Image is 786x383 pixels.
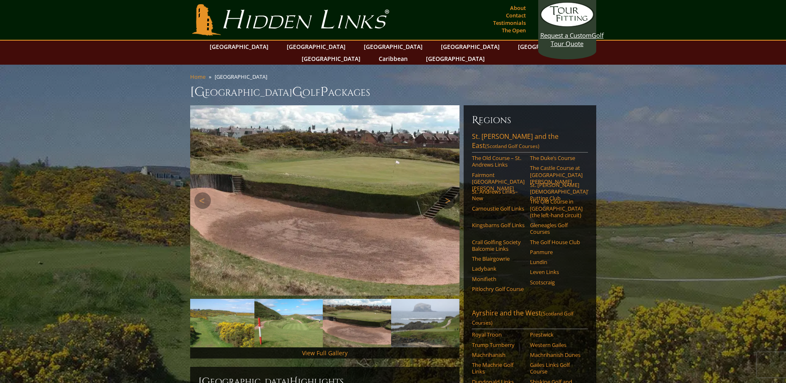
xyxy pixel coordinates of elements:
a: Monifieth [472,276,525,282]
span: P [320,84,328,100]
a: The Old Course – St. Andrews Links [472,155,525,168]
a: The Machrie Golf Links [472,361,525,375]
a: The Open [500,24,528,36]
a: Leven Links [530,269,583,275]
a: Ayrshire and the West(Scotland Golf Courses) [472,308,588,329]
a: Caribbean [375,53,412,65]
a: St. Andrews Links–New [472,188,525,202]
a: Machrihanish Dunes [530,351,583,358]
a: St. [PERSON_NAME] and the East(Scotland Golf Courses) [472,132,588,153]
a: Home [190,73,206,80]
a: Request a CustomGolf Tour Quote [540,2,594,48]
a: Carnoustie Golf Links [472,205,525,212]
a: Testimonials [491,17,528,29]
a: The Blairgowrie [472,255,525,262]
span: (Scotland Golf Courses) [485,143,539,150]
a: [GEOGRAPHIC_DATA] [297,53,365,65]
a: [GEOGRAPHIC_DATA] [283,41,350,53]
a: View Full Gallery [302,349,348,357]
a: St. [PERSON_NAME] [DEMOGRAPHIC_DATA]’ Putting Club [530,182,583,202]
a: Contact [504,10,528,21]
a: Western Gailes [530,342,583,348]
a: About [508,2,528,14]
a: Ladybank [472,265,525,272]
a: The Castle Course at [GEOGRAPHIC_DATA][PERSON_NAME] [530,165,583,185]
a: Prestwick [530,331,583,338]
a: [GEOGRAPHIC_DATA] [360,41,427,53]
a: Pitlochry Golf Course [472,286,525,292]
a: Fairmont [GEOGRAPHIC_DATA][PERSON_NAME] [472,172,525,192]
a: The Duke’s Course [530,155,583,161]
a: Lundin [530,259,583,265]
li: [GEOGRAPHIC_DATA] [215,73,271,80]
h1: [GEOGRAPHIC_DATA] olf ackages [190,84,596,100]
a: Gailes Links Golf Course [530,361,583,375]
a: Gleneagles Golf Courses [530,222,583,235]
a: The Old Course in [GEOGRAPHIC_DATA] (the left-hand circuit) [530,198,583,218]
span: G [292,84,302,100]
a: [GEOGRAPHIC_DATA] [437,41,504,53]
a: Kingsbarns Golf Links [472,222,525,228]
a: Previous [194,192,211,209]
a: Royal Troon [472,331,525,338]
span: Request a Custom [540,31,592,39]
a: Panmure [530,249,583,255]
a: [GEOGRAPHIC_DATA] [422,53,489,65]
a: [GEOGRAPHIC_DATA] [206,41,273,53]
a: Trump Turnberry [472,342,525,348]
span: (Scotland Golf Courses) [472,310,573,326]
a: Crail Golfing Society Balcomie Links [472,239,525,252]
a: Machrihanish [472,351,525,358]
a: [GEOGRAPHIC_DATA] [514,41,581,53]
a: Next [439,192,455,209]
a: The Golf House Club [530,239,583,245]
h6: Regions [472,114,588,127]
a: Scotscraig [530,279,583,286]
